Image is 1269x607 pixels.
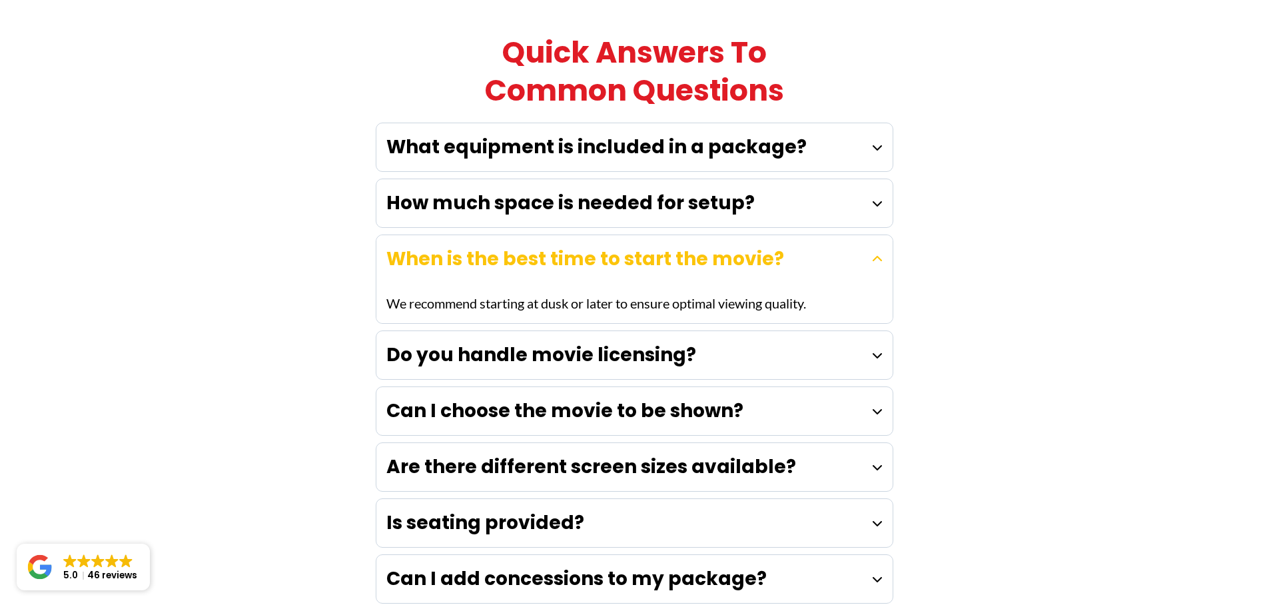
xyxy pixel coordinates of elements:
strong: Quick Answers To [502,32,767,73]
strong: How much space is needed for setup? [386,190,755,216]
strong: Can I choose the movie to be shown? [386,398,743,424]
strong: Are there different screen sizes available? [386,454,796,480]
strong: Do you handle movie licensing? [386,342,696,368]
strong: When is the best time to start the movie? [386,246,784,272]
a: Close GoogleGoogleGoogleGoogleGoogle 5.046 reviews [17,544,150,590]
strong: Is seating provided? [386,510,584,536]
strong: Common Questions [485,70,784,111]
strong: What equipment is included in a package? [386,134,807,160]
p: We recommend starting at dusk or later to ensure optimal viewing quality. [386,293,806,313]
strong: Can I add concessions to my package? [386,566,767,592]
